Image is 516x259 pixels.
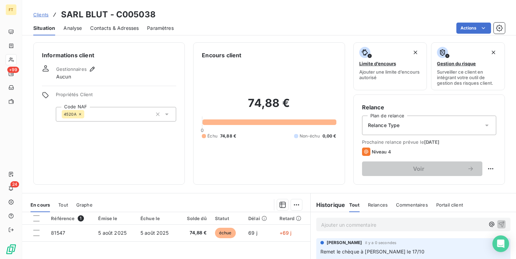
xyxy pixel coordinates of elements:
h6: Historique [311,201,345,209]
span: Prochaine relance prévue le [362,139,496,145]
span: Limite d’encours [359,61,396,66]
span: Tout [349,202,360,208]
span: 0,00 € [322,133,336,139]
span: Portail client [436,202,463,208]
div: Solde dû [182,216,206,221]
button: Actions [456,23,491,34]
span: il y a 0 secondes [365,241,397,245]
a: Clients [33,11,49,18]
div: Référence [51,215,90,222]
span: Niveau 4 [372,149,391,154]
span: +69 j [279,230,292,236]
span: Commentaires [396,202,428,208]
span: 69 j [248,230,257,236]
button: Limite d’encoursAjouter une limite d’encours autorisé [353,42,427,90]
span: Non-échu [300,133,320,139]
span: 74,88 € [182,229,206,236]
input: Ajouter une valeur [84,111,90,117]
div: Délai [248,216,271,221]
span: Échu [207,133,217,139]
button: Voir [362,161,482,176]
div: Open Intercom Messenger [492,235,509,252]
h2: 74,88 € [202,96,336,117]
span: Graphe [76,202,93,208]
span: Clients [33,12,49,17]
span: Ajouter une limite d’encours autorisé [359,69,421,80]
span: En cours [31,202,50,208]
h6: Informations client [42,51,176,59]
span: 24 [10,181,19,187]
h3: SARL BLUT - C005038 [61,8,156,21]
h6: Relance [362,103,496,111]
span: Relance Type [368,122,400,129]
span: Aucun [56,73,71,80]
span: 4520A [64,112,77,116]
span: 5 août 2025 [140,230,169,236]
div: Statut [215,216,240,221]
span: échue [215,228,236,238]
span: Tout [58,202,68,208]
span: 5 août 2025 [98,230,127,236]
img: Logo LeanPay [6,244,17,255]
button: Gestion du risqueSurveiller ce client en intégrant votre outil de gestion des risques client. [431,42,505,90]
span: [PERSON_NAME] [327,240,362,246]
span: Voir [370,166,467,172]
span: +99 [7,67,19,73]
span: Relances [368,202,388,208]
div: Retard [279,216,306,221]
span: 0 [201,127,204,133]
span: Gestionnaires [56,66,87,72]
h6: Encours client [202,51,241,59]
span: Analyse [63,25,82,32]
span: 1 [78,215,84,222]
div: FT [6,4,17,15]
span: Surveiller ce client en intégrant votre outil de gestion des risques client. [437,69,499,86]
span: 74,88 € [220,133,236,139]
span: Contacts & Adresses [90,25,139,32]
span: Situation [33,25,55,32]
div: Échue le [140,216,174,221]
span: 81547 [51,230,65,236]
span: Paramètres [147,25,174,32]
span: Gestion du risque [437,61,476,66]
span: Propriétés Client [56,92,176,101]
div: Émise le [98,216,132,221]
span: Remet le chèque à [PERSON_NAME] le 17/10 [320,249,424,254]
span: [DATE] [424,139,440,145]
